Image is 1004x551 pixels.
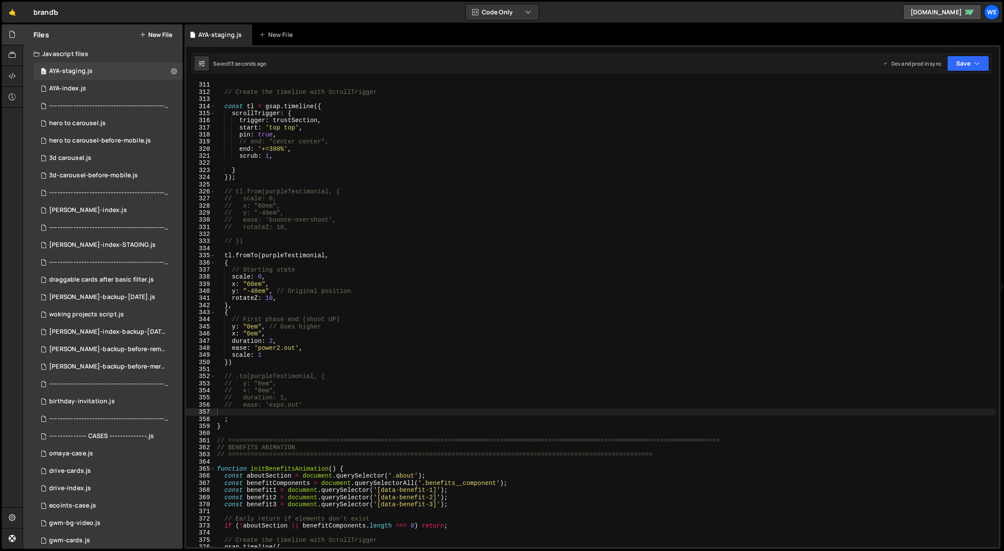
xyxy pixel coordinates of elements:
div: [PERSON_NAME]-backup-before-removing-clonings.js [49,345,169,353]
div: 366 [186,472,216,479]
div: AYA-staging.js [198,30,242,39]
div: 12095/46698.js [33,80,183,97]
div: 339 [186,281,216,288]
div: 12095/47481.js [33,132,183,149]
a: 🤙 [2,2,23,23]
div: 323 [186,167,216,174]
div: 327 [186,195,216,202]
div: 359 [186,423,216,430]
div: 371 [186,508,216,515]
button: Save [947,56,989,71]
div: 325 [186,181,216,188]
div: 376 [186,544,216,551]
div: 12095/47643.js [33,254,186,271]
div: 313 [186,96,216,103]
div: 314 [186,103,216,110]
div: 12095/35237.js [33,480,183,497]
div: 13 seconds ago [229,60,266,67]
div: 12095/47593.js [33,271,183,289]
div: 12095/46345.js [33,445,183,462]
div: 351 [186,366,216,373]
div: 12095/35235.js [33,462,183,480]
div: 12095/46624.js [33,202,183,219]
div: 12095/47696.js [33,428,183,445]
div: -------------- CASES --------------.js [49,432,154,440]
div: [PERSON_NAME]-index.js [49,206,127,214]
div: 350 [186,359,216,366]
div: Dev and prod in sync [883,60,942,67]
div: 12095/47124.js [33,115,183,132]
div: We [984,4,1000,20]
div: 12095/47192.js [33,167,183,184]
div: 12095/33534.js [33,514,183,532]
div: woking projects script.js [49,311,124,319]
div: 321 [186,153,216,159]
div: ---------------------------------------------------------------.js [49,189,169,197]
div: [PERSON_NAME]-index-backup-[DATE].js [49,328,169,336]
: 12095/47577.js [33,289,183,306]
div: 357 [186,408,216,415]
div: 331 [186,224,216,231]
div: 12095/47291.js [33,358,186,375]
div: AYA-staging.js [49,67,93,75]
div: drive-index.js [49,485,91,492]
div: 353 [186,380,216,387]
div: 372 [186,515,216,522]
div: 341 [186,295,216,302]
button: New File [140,31,172,38]
div: 354 [186,387,216,394]
div: draggable cards after basic filter.js [49,276,154,284]
div: 362 [186,444,216,451]
div: 12095/47126.js [33,184,186,202]
div: ------------------------------------------------.js [49,102,169,110]
div: 335 [186,252,216,259]
div: 356 [186,402,216,408]
div: [PERSON_NAME]-backup-[DATE].js [49,293,155,301]
div: 370 [186,501,216,508]
div: 352 [186,373,216,380]
div: 334 [186,245,216,252]
div: 312 [186,89,216,96]
div: 12095/39566.js [33,497,183,514]
div: ------------------------------------------------------------------------.js [49,259,169,266]
div: 349 [186,352,216,358]
div: 12095/46212.js [33,393,183,410]
div: 324 [186,174,216,181]
div: 375 [186,537,216,544]
div: 322 [186,159,216,166]
div: omaya-case.js [49,450,93,458]
div: 12095/47641.js [33,236,183,254]
div: [PERSON_NAME]-index-STAGING.js [49,241,156,249]
div: Javascript files [23,45,183,63]
div: 342 [186,302,216,309]
div: 347 [186,338,216,345]
div: 343 [186,309,216,316]
div: Saved [213,60,266,67]
div: drive-cards.js [49,467,91,475]
div: 365 [186,465,216,472]
div: 333 [186,238,216,245]
div: ------------------------------------------------------.js [49,224,169,232]
div: 328 [186,202,216,209]
div: 316 [186,117,216,124]
div: 12095/47322.js [33,341,186,358]
div: birthday-invitation.js [49,398,115,405]
div: brandЪ [33,7,58,17]
div: 12095/47963.js [33,63,183,80]
div: hero to carousel.js [49,119,106,127]
div: ecoints-case.js [49,502,96,510]
a: [DOMAIN_NAME] [903,4,981,20]
div: 12095/46699.js [33,97,186,115]
div: gwm-cards.js [49,537,90,544]
div: hero to carousel-before-mobile.js [49,137,151,145]
div: 12095/47272.js [33,375,186,393]
div: 332 [186,231,216,238]
div: ---------------------------------------------------------------.js [49,415,169,423]
div: 367 [186,480,216,487]
div: 369 [186,494,216,501]
div: 12095/47475.js [33,306,183,323]
div: 348 [186,345,216,352]
div: 12095/47273.js [33,410,186,428]
div: 355 [186,394,216,401]
div: 373 [186,522,216,529]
